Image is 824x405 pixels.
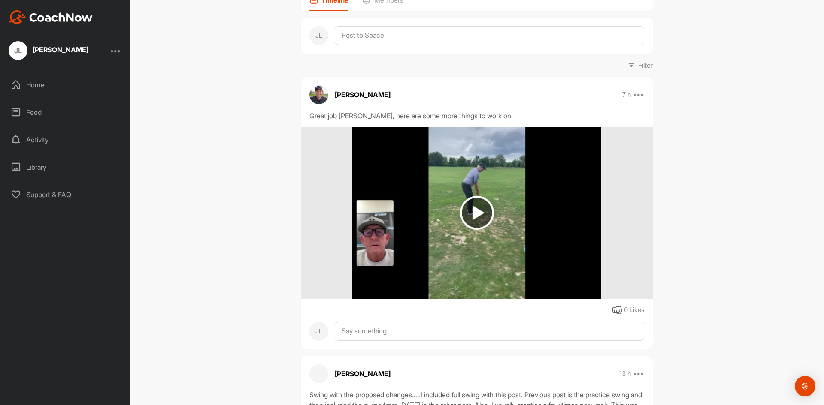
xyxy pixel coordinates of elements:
div: Support & FAQ [5,184,126,205]
div: [PERSON_NAME] [33,46,88,53]
div: JL [309,26,328,45]
p: 7 h [622,90,631,99]
p: Filter [638,60,653,70]
div: JL [9,41,27,60]
div: Great job [PERSON_NAME], here are some more things to work on. [309,111,644,121]
div: 0 Likes [624,305,644,315]
p: [PERSON_NAME] [335,369,391,379]
div: Activity [5,129,126,150]
img: play [460,196,494,230]
p: [PERSON_NAME] [335,90,391,100]
img: CoachNow [9,10,93,24]
div: JL [309,322,328,341]
p: 13 h [619,369,631,378]
img: avatar [309,85,328,104]
div: Open Intercom Messenger [795,376,815,396]
div: Feed [5,102,126,123]
div: Home [5,74,126,96]
img: media [352,127,601,299]
div: Library [5,156,126,178]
